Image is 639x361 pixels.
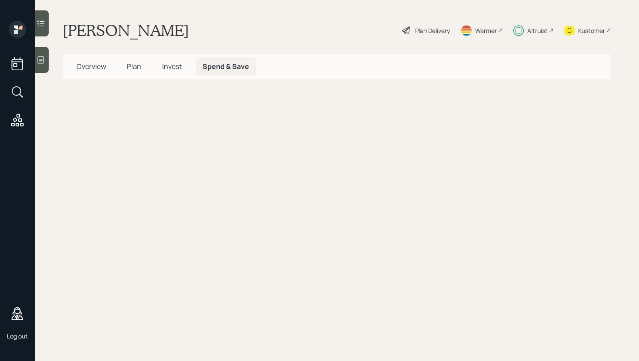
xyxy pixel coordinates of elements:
[7,332,28,340] div: Log out
[578,26,605,35] div: Kustomer
[63,21,189,40] h1: [PERSON_NAME]
[527,26,548,35] div: Altruist
[162,62,182,71] span: Invest
[203,62,249,71] span: Spend & Save
[77,62,106,71] span: Overview
[127,62,141,71] span: Plan
[475,26,497,35] div: Warmer
[415,26,450,35] div: Plan Delivery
